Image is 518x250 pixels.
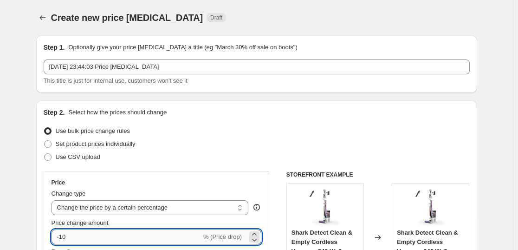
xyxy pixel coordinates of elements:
[68,108,167,117] p: Select how the prices should change
[210,14,222,21] span: Draft
[412,188,449,225] img: 513NvP_yBzL_80x.jpg
[56,127,130,134] span: Use bulk price change rules
[44,43,65,52] h2: Step 1.
[51,13,203,23] span: Create new price [MEDICAL_DATA]
[203,233,242,240] span: % (Price drop)
[306,188,343,225] img: 513NvP_yBzL_80x.jpg
[44,59,470,74] input: 30% off holiday sale
[44,77,188,84] span: This title is just for internal use, customers won't see it
[52,230,201,244] input: -15
[52,219,109,226] span: Price change amount
[52,179,65,186] h3: Price
[56,153,100,160] span: Use CSV upload
[68,43,297,52] p: Optionally give your price [MEDICAL_DATA] a title (eg "March 30% off sale on boots")
[36,11,49,24] button: Price change jobs
[44,108,65,117] h2: Step 2.
[286,171,470,178] h6: STOREFRONT EXAMPLE
[52,190,86,197] span: Change type
[56,140,136,147] span: Set product prices individually
[252,203,261,212] div: help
